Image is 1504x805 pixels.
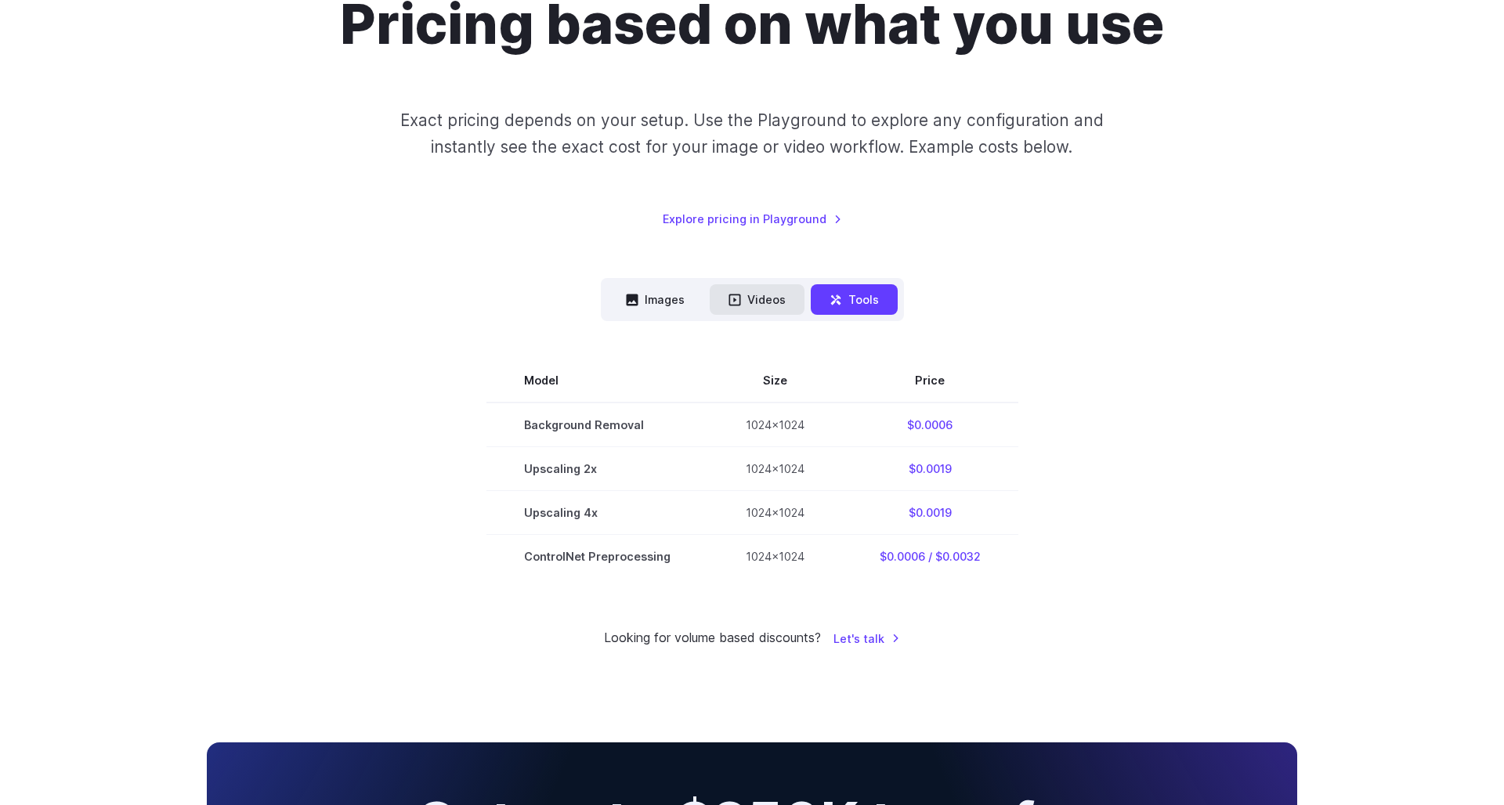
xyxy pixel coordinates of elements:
td: 1024x1024 [708,402,842,447]
button: Videos [710,284,804,315]
td: Background Removal [486,402,708,447]
a: Explore pricing in Playground [663,210,842,228]
th: Size [708,359,842,402]
th: Price [842,359,1018,402]
td: Upscaling 2x [486,447,708,491]
td: $0.0006 [842,402,1018,447]
small: Looking for volume based discounts? [604,628,821,648]
td: 1024x1024 [708,447,842,491]
td: $0.0019 [842,491,1018,535]
a: Let's talk [833,630,900,648]
button: Tools [811,284,898,315]
td: 1024x1024 [708,535,842,579]
td: 1024x1024 [708,491,842,535]
th: Model [486,359,708,402]
td: ControlNet Preprocessing [486,535,708,579]
td: $0.0019 [842,447,1018,491]
td: $0.0006 / $0.0032 [842,535,1018,579]
td: Upscaling 4x [486,491,708,535]
p: Exact pricing depends on your setup. Use the Playground to explore any configuration and instantl... [371,107,1133,160]
button: Images [607,284,703,315]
